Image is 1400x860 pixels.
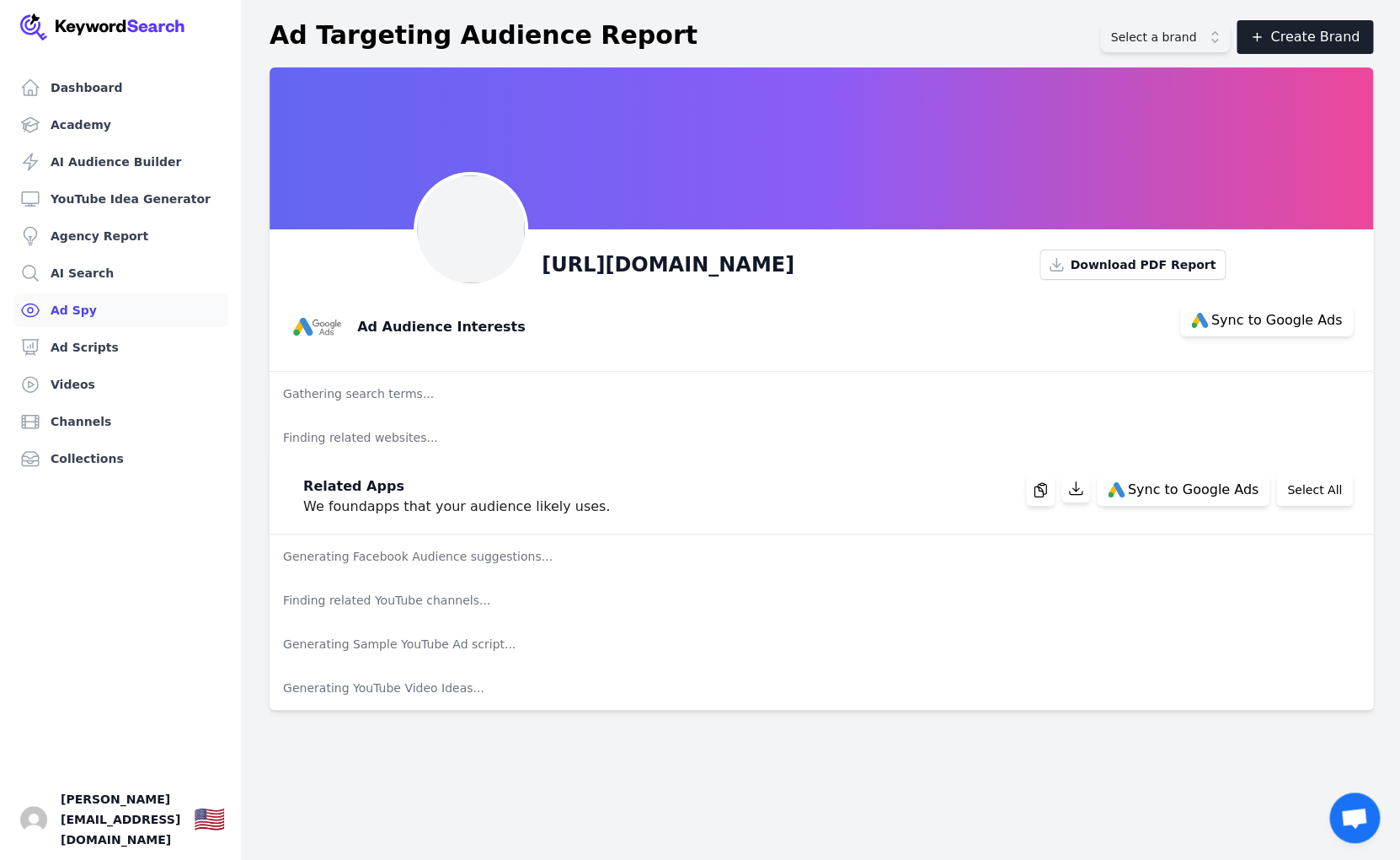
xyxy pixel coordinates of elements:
[270,578,1373,622] p: Finding related YouTube channels...
[542,251,1019,278] h1: [URL][DOMAIN_NAME]
[61,789,180,850] span: [PERSON_NAME][EMAIL_ADDRESS][DOMAIN_NAME]
[13,405,228,438] a: Channels
[20,806,47,833] button: Open user button
[303,497,610,517] p: We found apps that your audience likely uses.
[1329,793,1380,843] div: Open chat
[270,622,1373,666] p: Generating Sample YouTube Ad script...
[1070,256,1216,273] span: Download PDF Report
[13,219,228,253] a: Agency Report
[194,803,225,836] button: 🇺🇸
[13,108,228,142] a: Academy
[357,317,526,337] h3: Ad Audience Interests
[1211,314,1342,327] span: Sync to Google Ads
[13,71,228,105] a: Dashboard
[270,416,1373,460] p: Finding related websites...
[13,368,228,401] a: Videos
[1097,474,1269,506] button: Sync to Google Ads
[1128,483,1258,497] span: Sync to Google Ads
[13,331,228,364] a: Ad Scripts
[1180,304,1353,336] button: Sync to Google Ads
[20,806,47,833] img: Greg Kopyltsov
[270,666,1373,710] p: Generating YouTube Video Ideas...
[13,145,228,179] a: AI Audience Builder
[270,535,1373,578] p: Generating Facebook Audience suggestions...
[270,372,1373,416] p: Gathering search terms...
[270,20,697,54] h1: Ad Targeting Audience Report
[13,182,228,216] a: YouTube Idea Generator
[20,13,185,40] img: Your Company
[194,804,225,835] div: 🇺🇸
[1100,22,1230,52] button: Select a brand
[303,476,610,497] h3: Related Apps
[1237,20,1373,54] button: Create Brand
[13,256,228,290] a: AI Search
[1110,29,1196,46] span: Select a brand
[1276,474,1353,506] button: Select All
[13,442,228,476] a: Collections
[13,293,228,327] a: Ad Spy
[1039,250,1226,280] button: Download PDF Report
